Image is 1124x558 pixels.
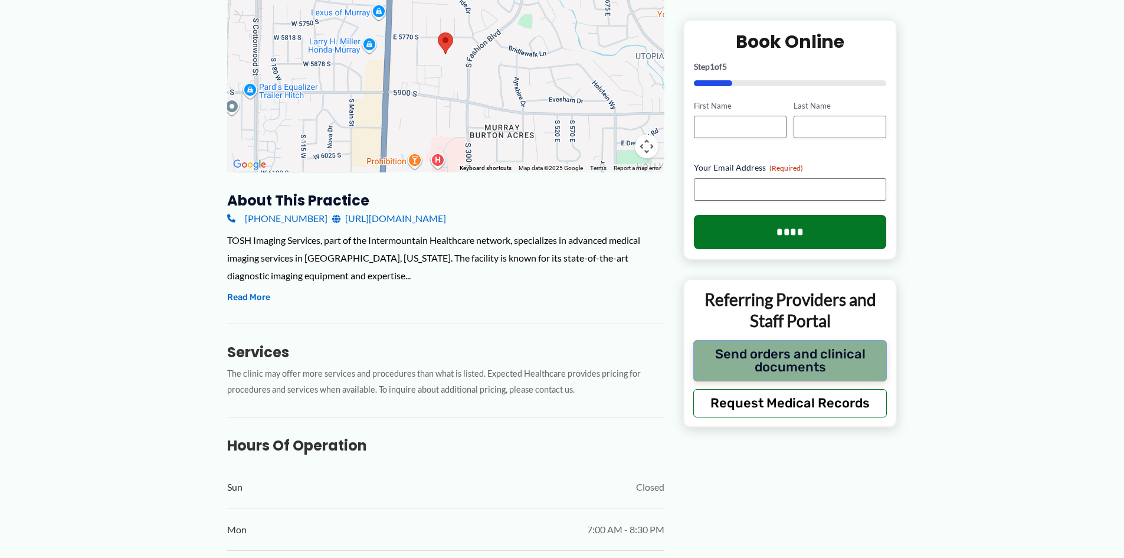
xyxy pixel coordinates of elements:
[230,157,269,172] a: Open this area in Google Maps (opens a new window)
[332,210,446,227] a: [URL][DOMAIN_NAME]
[227,343,664,361] h3: Services
[227,521,247,539] span: Mon
[227,291,270,305] button: Read More
[227,231,664,284] div: TOSH Imaging Services, part of the Intermountain Healthcare network, specializes in advanced medi...
[693,289,887,332] p: Referring Providers and Staff Portal
[590,165,607,171] a: Terms (opens in new tab)
[227,478,243,496] span: Sun
[230,157,269,172] img: Google
[722,61,727,71] span: 5
[694,62,887,70] p: Step of
[460,164,512,172] button: Keyboard shortcuts
[227,210,327,227] a: [PHONE_NUMBER]
[227,191,664,210] h3: About this practice
[614,165,661,171] a: Report a map error
[769,164,803,172] span: (Required)
[794,100,886,111] label: Last Name
[635,135,658,158] button: Map camera controls
[519,165,583,171] span: Map data ©2025 Google
[694,162,887,174] label: Your Email Address
[636,478,664,496] span: Closed
[710,61,715,71] span: 1
[693,340,887,381] button: Send orders and clinical documents
[693,389,887,417] button: Request Medical Records
[694,100,787,111] label: First Name
[227,436,664,455] h3: Hours of Operation
[587,521,664,539] span: 7:00 AM - 8:30 PM
[694,30,887,53] h2: Book Online
[227,366,664,398] p: The clinic may offer more services and procedures than what is listed. Expected Healthcare provid...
